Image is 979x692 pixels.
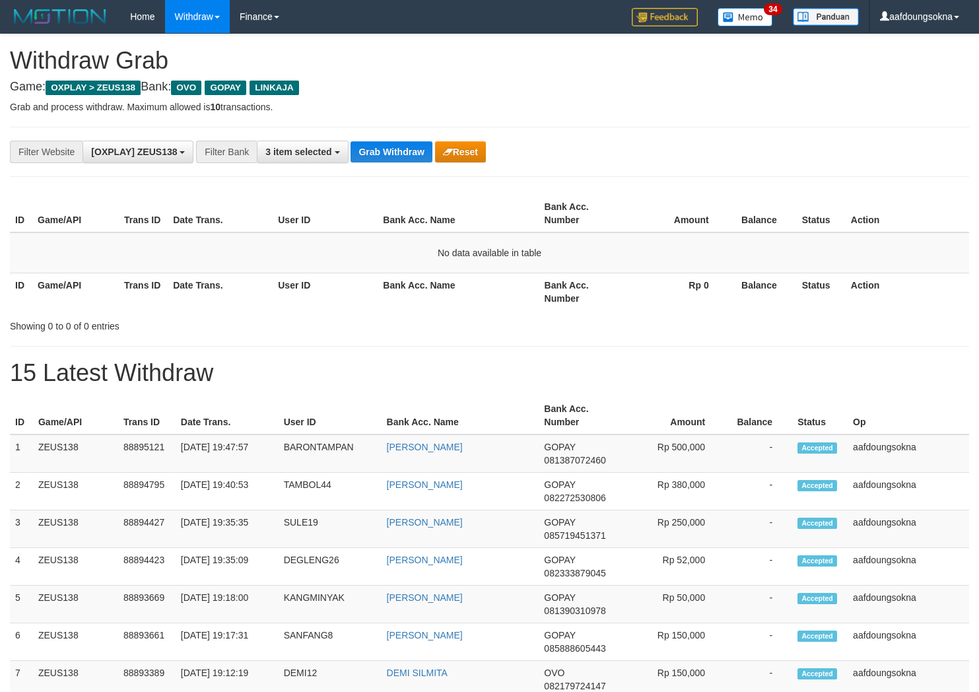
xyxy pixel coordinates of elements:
span: GOPAY [544,517,575,528]
button: Reset [435,141,486,162]
th: ID [10,195,32,232]
a: [PERSON_NAME] [387,592,463,603]
a: [PERSON_NAME] [387,630,463,640]
td: 6 [10,623,33,661]
td: 88893661 [118,623,176,661]
td: ZEUS138 [33,623,118,661]
span: GOPAY [544,442,575,452]
td: Rp 50,000 [624,586,725,623]
th: Balance [729,273,797,310]
td: 88893669 [118,586,176,623]
td: 88894427 [118,510,176,548]
th: Bank Acc. Number [539,273,626,310]
td: SANFANG8 [279,623,382,661]
td: [DATE] 19:47:57 [176,434,279,473]
td: - [725,623,792,661]
td: - [725,510,792,548]
span: Accepted [797,555,837,567]
span: Copy 082179724147 to clipboard [544,681,605,691]
th: Trans ID [118,397,176,434]
span: LINKAJA [250,81,299,95]
img: Button%20Memo.svg [718,8,773,26]
div: Filter Website [10,141,83,163]
span: GOPAY [544,555,575,565]
th: User ID [273,195,378,232]
td: BARONTAMPAN [279,434,382,473]
img: Feedback.jpg [632,8,698,26]
span: Accepted [797,631,837,642]
th: ID [10,273,32,310]
td: DEGLENG26 [279,548,382,586]
span: Accepted [797,442,837,454]
td: Rp 500,000 [624,434,725,473]
span: 34 [764,3,782,15]
td: aafdoungsokna [848,548,969,586]
td: aafdoungsokna [848,434,969,473]
span: GOPAY [544,479,575,490]
td: 88894423 [118,548,176,586]
strong: 10 [210,102,220,112]
span: GOPAY [544,592,575,603]
th: Action [846,195,969,232]
td: 88894795 [118,473,176,510]
td: 88895121 [118,434,176,473]
span: Accepted [797,518,837,529]
th: Date Trans. [168,195,273,232]
td: [DATE] 19:35:09 [176,548,279,586]
span: Copy 085888605443 to clipboard [544,643,605,654]
td: [DATE] 19:17:31 [176,623,279,661]
td: Rp 380,000 [624,473,725,510]
span: Copy 081387072460 to clipboard [544,455,605,466]
td: 4 [10,548,33,586]
td: aafdoungsokna [848,510,969,548]
button: Grab Withdraw [351,141,432,162]
td: 5 [10,586,33,623]
td: - [725,586,792,623]
th: ID [10,397,33,434]
th: Amount [624,397,725,434]
img: panduan.png [793,8,859,26]
th: Game/API [32,195,119,232]
th: Status [797,195,846,232]
td: - [725,548,792,586]
span: OXPLAY > ZEUS138 [46,81,141,95]
td: ZEUS138 [33,434,118,473]
h1: Withdraw Grab [10,48,969,74]
th: Action [846,273,969,310]
span: OVO [171,81,201,95]
a: [PERSON_NAME] [387,479,463,490]
span: Accepted [797,668,837,679]
th: Trans ID [119,273,168,310]
th: Amount [626,195,729,232]
a: [PERSON_NAME] [387,555,463,565]
th: Bank Acc. Name [378,195,539,232]
td: aafdoungsokna [848,623,969,661]
span: Copy 081390310978 to clipboard [544,605,605,616]
td: Rp 52,000 [624,548,725,586]
th: Game/API [33,397,118,434]
span: OVO [544,668,564,678]
td: aafdoungsokna [848,586,969,623]
p: Grab and process withdraw. Maximum allowed is transactions. [10,100,969,114]
span: Accepted [797,480,837,491]
div: Showing 0 to 0 of 0 entries [10,314,398,333]
th: Bank Acc. Name [378,273,539,310]
td: ZEUS138 [33,473,118,510]
th: Balance [729,195,797,232]
button: 3 item selected [257,141,348,163]
th: Bank Acc. Name [382,397,539,434]
div: Filter Bank [196,141,257,163]
td: 1 [10,434,33,473]
td: TAMBOL44 [279,473,382,510]
span: GOPAY [544,630,575,640]
th: Date Trans. [168,273,273,310]
h4: Game: Bank: [10,81,969,94]
th: Date Trans. [176,397,279,434]
th: Bank Acc. Number [539,397,624,434]
th: Status [797,273,846,310]
td: ZEUS138 [33,548,118,586]
td: Rp 150,000 [624,623,725,661]
span: Copy 082272530806 to clipboard [544,493,605,503]
td: ZEUS138 [33,510,118,548]
td: [DATE] 19:40:53 [176,473,279,510]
